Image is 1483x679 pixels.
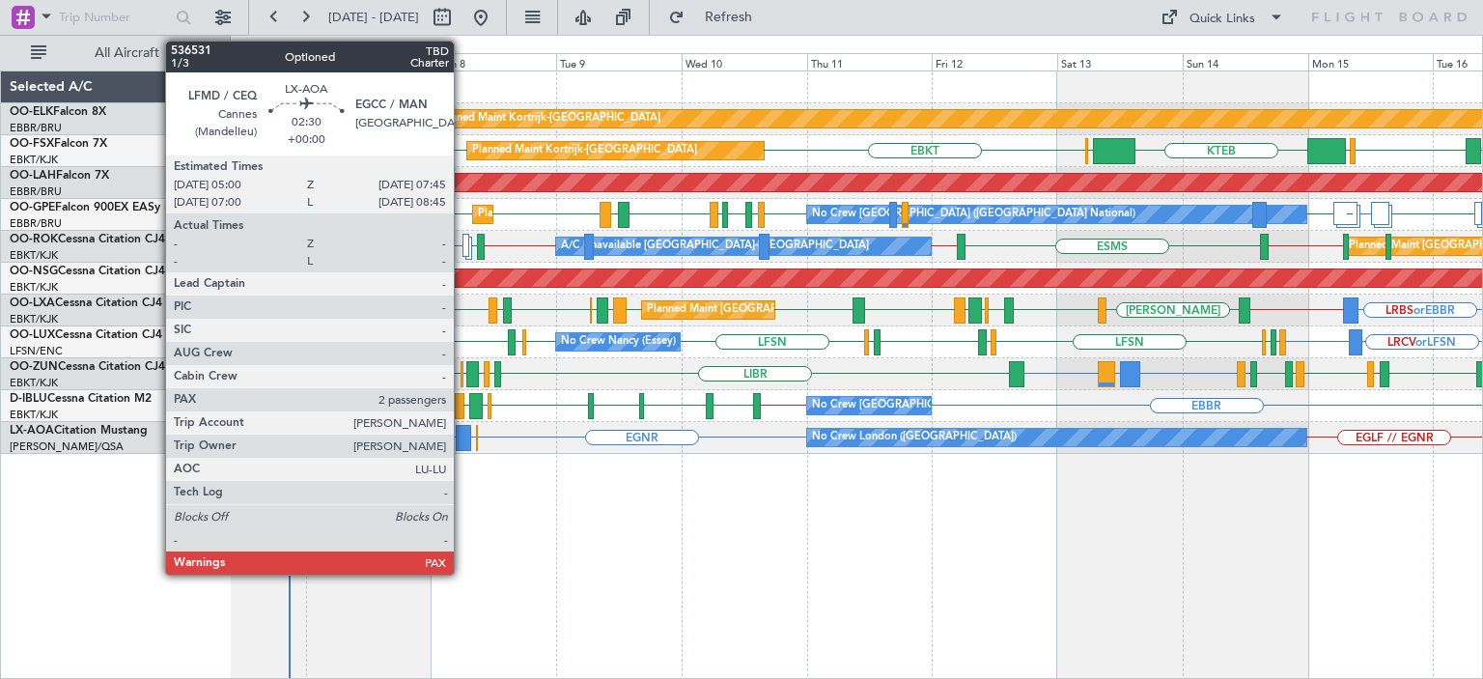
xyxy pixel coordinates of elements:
div: Mon 15 [1308,53,1434,71]
a: EBBR/BRU [10,184,62,199]
div: Sat 13 [1057,53,1183,71]
a: D-IBLUCessna Citation M2 [10,393,152,405]
a: EBBR/BRU [10,121,62,135]
div: Planned Maint Kortrijk-[GEOGRAPHIC_DATA] [472,136,697,165]
div: Planned Maint [GEOGRAPHIC_DATA] ([GEOGRAPHIC_DATA] National) [478,200,827,229]
span: OO-NSG [10,266,58,277]
button: Quick Links [1151,2,1294,33]
div: No Crew [GEOGRAPHIC_DATA] ([GEOGRAPHIC_DATA] National) [812,200,1135,229]
a: EBBR/BRU [10,216,62,231]
span: OO-ZUN [10,361,58,373]
div: Planned Maint Kortrijk-[GEOGRAPHIC_DATA] [435,104,660,133]
div: Tue 9 [556,53,682,71]
a: OO-GPEFalcon 900EX EASy II [10,202,170,213]
div: Quick Links [1189,10,1255,29]
span: OO-ELK [10,106,53,118]
span: OO-GPE [10,202,55,213]
span: OO-LXA [10,297,55,309]
div: Thu 11 [807,53,933,71]
div: [DATE] [234,39,266,55]
span: Refresh [688,11,769,24]
a: LX-AOACitation Mustang [10,425,148,437]
div: Mon 8 [431,53,556,71]
a: OO-ELKFalcon 8X [10,106,106,118]
span: OO-FSX [10,138,54,150]
div: No Crew London ([GEOGRAPHIC_DATA]) [812,423,1017,452]
div: A/C Unavailable [GEOGRAPHIC_DATA]-[GEOGRAPHIC_DATA] [561,232,869,261]
a: OO-ROKCessna Citation CJ4 [10,234,165,245]
a: OO-FSXFalcon 7X [10,138,107,150]
span: OO-ROK [10,234,58,245]
button: Refresh [659,2,775,33]
a: EBKT/KJK [10,248,58,263]
input: Trip Number [59,3,170,32]
div: Sun 14 [1183,53,1308,71]
span: All Aircraft [50,46,204,60]
button: All Aircraft [21,38,210,69]
a: OO-NSGCessna Citation CJ4 [10,266,165,277]
a: [PERSON_NAME]/QSA [10,439,124,454]
a: LFSN/ENC [10,344,63,358]
div: Planned Maint [GEOGRAPHIC_DATA] ([GEOGRAPHIC_DATA]) [347,423,651,452]
a: EBKT/KJK [10,153,58,167]
a: OO-LAHFalcon 7X [10,170,109,182]
a: EBKT/KJK [10,376,58,390]
a: OO-ZUNCessna Citation CJ4 [10,361,165,373]
div: Sun 7 [306,53,432,71]
span: OO-LAH [10,170,56,182]
a: EBKT/KJK [10,312,58,326]
a: OO-LUXCessna Citation CJ4 [10,329,162,341]
span: OO-LUX [10,329,55,341]
a: EBKT/KJK [10,280,58,295]
div: No Crew [GEOGRAPHIC_DATA] ([GEOGRAPHIC_DATA] National) [812,391,1135,420]
div: Planned Maint [GEOGRAPHIC_DATA] ([GEOGRAPHIC_DATA] National) [647,296,996,325]
span: [DATE] - [DATE] [328,9,419,26]
div: No Crew Nancy (Essey) [561,327,676,356]
a: OO-LXACessna Citation CJ4 [10,297,162,309]
a: EBKT/KJK [10,408,58,422]
div: Wed 10 [682,53,807,71]
div: Sat 6 [181,53,306,71]
span: D-IBLU [10,393,47,405]
div: Fri 12 [932,53,1057,71]
span: LX-AOA [10,425,54,437]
